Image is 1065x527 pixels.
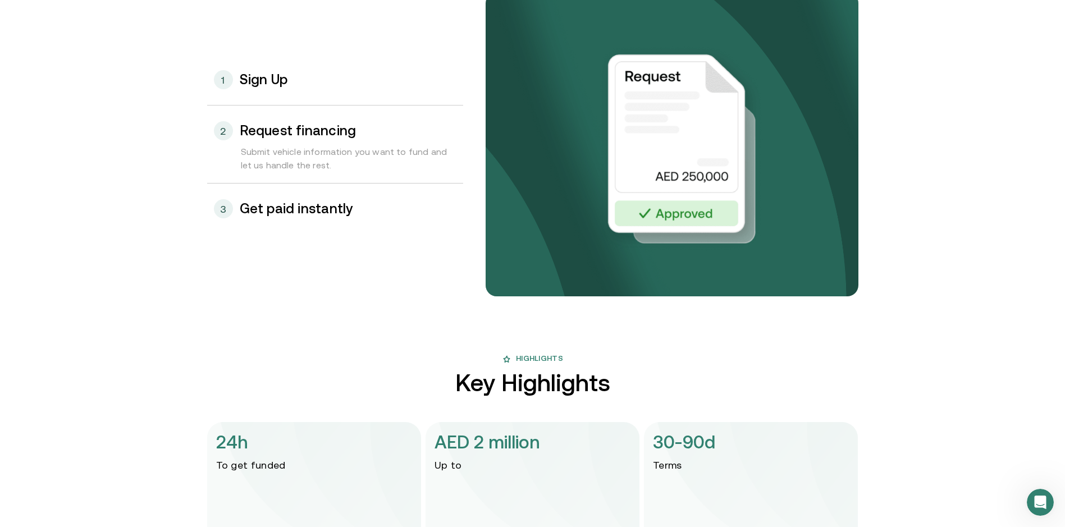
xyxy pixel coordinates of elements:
[1027,489,1054,516] iframe: Intercom live chat
[653,429,715,456] p: 30-90d
[214,199,233,218] div: 3
[214,121,233,140] div: 2
[240,201,353,216] h3: Get paid instantly
[240,72,288,87] h3: Sign Up
[516,352,563,366] span: Highlights
[502,355,511,364] img: benefit
[216,429,248,456] p: 24h
[216,458,286,473] p: To get funded
[214,70,233,89] div: 1
[455,370,610,395] h2: Key Highlights
[435,429,540,456] p: AED 2 million
[435,458,462,473] p: Up to
[597,43,765,253] img: Your payments collected on time.
[207,145,463,183] div: Submit vehicle information you want to fund and let us handle the rest.
[240,123,356,138] h3: Request financing
[653,458,682,473] p: Terms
